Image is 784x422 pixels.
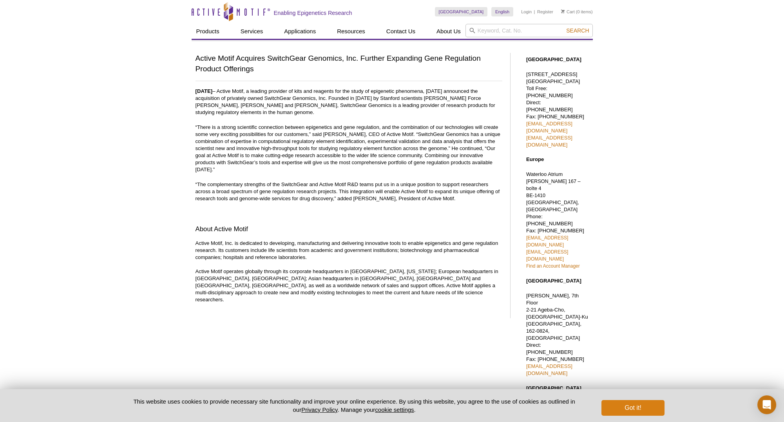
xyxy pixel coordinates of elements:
[526,278,581,284] strong: [GEOGRAPHIC_DATA]
[192,24,224,39] a: Products
[561,9,565,13] img: Your Cart
[382,24,420,39] a: Contact Us
[301,406,337,413] a: Privacy Policy
[526,363,572,376] a: [EMAIL_ADDRESS][DOMAIN_NAME]
[526,56,581,62] strong: [GEOGRAPHIC_DATA]
[196,240,502,303] p: Active Motif, Inc. is dedicated to developing, manufacturing and delivering innovative tools to e...
[465,24,593,37] input: Keyword, Cat. No.
[274,9,352,16] h2: Enabling Epigenetics Research
[236,24,268,39] a: Services
[521,9,532,14] a: Login
[196,181,502,202] p: “The complementary strengths of the SwitchGear and Active Motif R&D teams put us in a unique posi...
[120,397,589,414] p: This website uses cookies to provide necessary site functionality and improve your online experie...
[566,27,589,34] span: Search
[526,385,581,391] strong: [GEOGRAPHIC_DATA]
[196,88,502,116] p: – Active Motif, a leading provider of kits and reagents for the study of epigenetic phenomena, [D...
[526,235,568,248] a: [EMAIL_ADDRESS][DOMAIN_NAME]
[561,7,593,16] li: (0 items)
[375,406,414,413] button: cookie settings
[526,156,544,162] strong: Europe
[196,88,213,94] b: [DATE]
[196,124,502,173] p: “There is a strong scientific connection between epigenetics and gene regulation, and the combina...
[601,400,664,416] button: Got it!
[196,225,502,234] h2: About Active Motif
[526,292,589,377] p: [PERSON_NAME], 7th Floor 2-21 Ageba-Cho, [GEOGRAPHIC_DATA]-Ku [GEOGRAPHIC_DATA], 162-0824, [GEOGR...
[526,249,568,262] a: [EMAIL_ADDRESS][DOMAIN_NAME]
[332,24,370,39] a: Resources
[526,135,572,148] a: [EMAIL_ADDRESS][DOMAIN_NAME]
[564,27,591,34] button: Search
[561,9,575,14] a: Cart
[432,24,465,39] a: About Us
[279,24,320,39] a: Applications
[526,179,581,212] span: [PERSON_NAME] 167 – boîte 4 BE-1410 [GEOGRAPHIC_DATA], [GEOGRAPHIC_DATA]
[526,71,589,149] p: [STREET_ADDRESS] [GEOGRAPHIC_DATA] Toll Free: [PHONE_NUMBER] Direct: [PHONE_NUMBER] Fax: [PHONE_N...
[526,263,580,269] a: Find an Account Manager
[537,9,553,14] a: Register
[534,7,535,16] li: |
[196,53,502,75] h1: Active Motif Acquires SwitchGear Genomics, Inc. Further Expanding Gene Regulation Product Offerings
[526,121,572,134] a: [EMAIL_ADDRESS][DOMAIN_NAME]
[757,395,776,414] div: Open Intercom Messenger
[526,171,589,270] p: Waterloo Atrium Phone: [PHONE_NUMBER] Fax: [PHONE_NUMBER]
[491,7,513,16] a: English
[435,7,488,16] a: [GEOGRAPHIC_DATA]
